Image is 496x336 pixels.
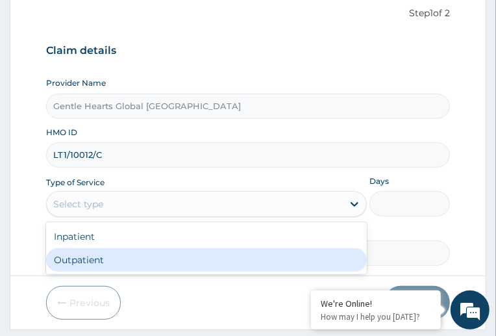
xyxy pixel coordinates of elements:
p: Step 1 of 2 [46,6,450,21]
label: Provider Name [46,77,106,88]
span: We're online! [75,91,179,222]
button: Previous [46,286,121,320]
label: Days [369,175,389,187]
div: Inpatient [46,225,367,248]
div: Minimize live chat window [213,6,244,38]
div: Outpatient [46,248,367,272]
div: Select type [53,198,103,211]
input: Enter HMO ID [46,142,450,168]
p: How may I help you today? [321,311,431,322]
textarea: Type your message and hit 'Enter' [6,209,247,255]
div: We're Online! [321,298,431,309]
h3: Claim details [46,44,450,58]
img: d_794563401_company_1708531726252_794563401 [24,65,53,97]
button: Next [384,286,450,320]
div: Chat with us now [68,73,218,90]
label: HMO ID [46,127,77,138]
label: Type of Service [46,177,105,188]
